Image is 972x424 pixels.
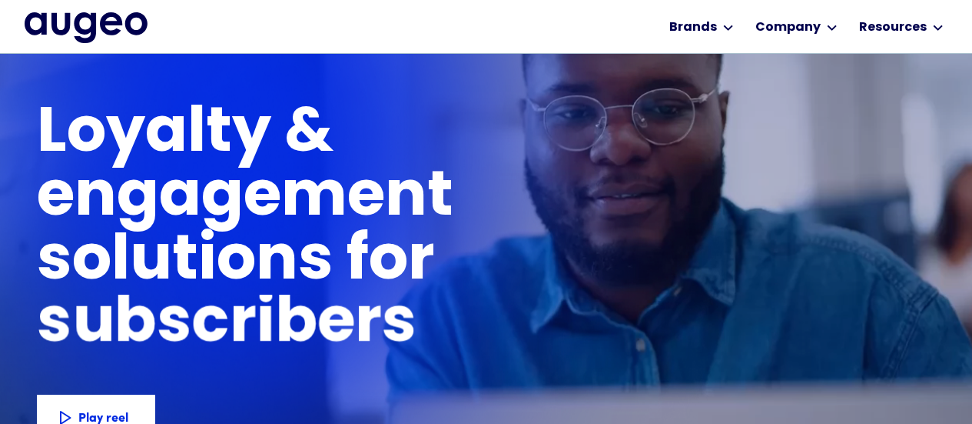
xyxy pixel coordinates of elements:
[37,293,417,357] h1: subscribers
[669,18,717,37] div: Brands
[859,18,927,37] div: Resources
[25,12,148,45] a: home
[755,18,821,37] div: Company
[37,103,701,295] h1: Loyalty & engagement solutions for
